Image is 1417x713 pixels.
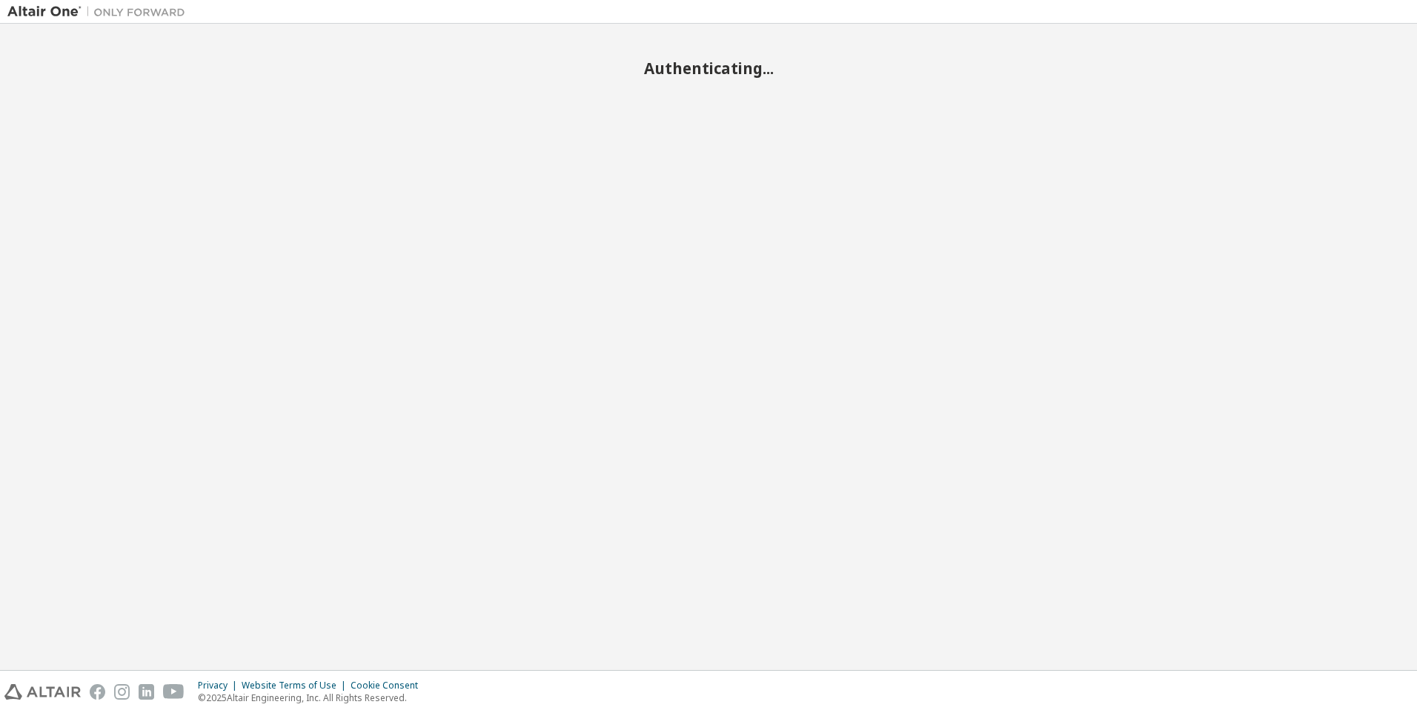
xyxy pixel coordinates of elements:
[139,684,154,700] img: linkedin.svg
[351,680,427,692] div: Cookie Consent
[7,59,1410,78] h2: Authenticating...
[7,4,193,19] img: Altair One
[90,684,105,700] img: facebook.svg
[242,680,351,692] div: Website Terms of Use
[163,684,185,700] img: youtube.svg
[198,680,242,692] div: Privacy
[198,692,427,704] p: © 2025 Altair Engineering, Inc. All Rights Reserved.
[4,684,81,700] img: altair_logo.svg
[114,684,130,700] img: instagram.svg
